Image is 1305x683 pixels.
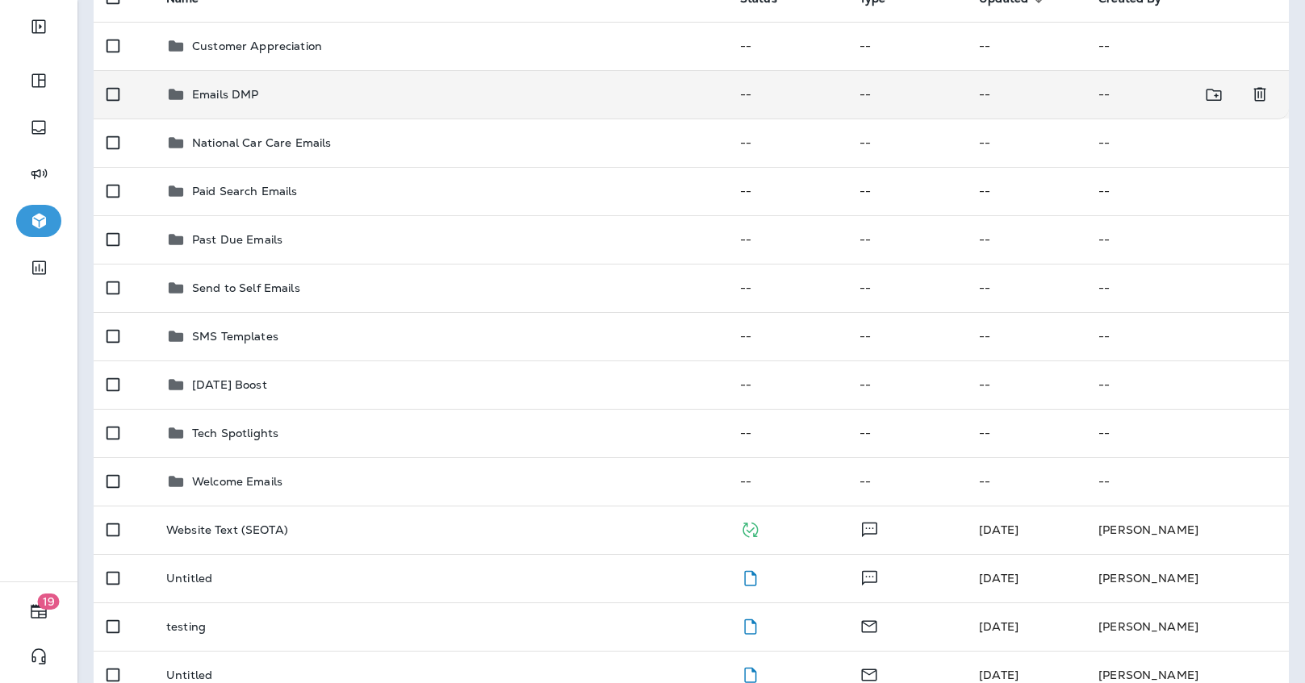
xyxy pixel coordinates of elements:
td: -- [727,215,847,264]
td: -- [847,167,966,215]
p: Welcome Emails [192,475,282,488]
p: Emails DMP [192,88,258,101]
span: Frank Carreno [979,619,1018,634]
td: -- [1085,215,1289,264]
td: -- [1085,360,1289,409]
td: -- [727,22,847,70]
p: testing [166,620,206,633]
td: -- [727,360,847,409]
td: [PERSON_NAME] [1085,506,1289,554]
td: -- [727,264,847,312]
span: Draft [740,666,760,681]
span: Email [860,618,879,632]
td: [PERSON_NAME] [1085,602,1289,651]
td: -- [966,22,1085,70]
span: Draft [740,569,760,584]
td: -- [966,70,1085,119]
td: -- [727,457,847,506]
span: 19 [38,593,60,610]
td: -- [727,167,847,215]
p: Untitled [166,572,212,585]
td: -- [847,70,966,119]
td: -- [727,70,847,119]
td: -- [727,409,847,457]
td: -- [966,457,1085,506]
span: Draft [740,618,760,632]
td: -- [1085,409,1289,457]
p: [DATE] Boost [192,378,267,391]
td: -- [966,409,1085,457]
td: -- [1085,264,1289,312]
span: J-P Scoville [979,523,1018,537]
p: Website Text (SEOTA) [166,523,288,536]
td: -- [1085,22,1289,70]
button: 19 [16,595,61,627]
p: Send to Self Emails [192,281,300,294]
td: -- [847,409,966,457]
td: -- [1085,312,1289,360]
td: -- [1085,119,1289,167]
td: -- [727,312,847,360]
span: Text [860,521,880,535]
span: Email [860,666,879,681]
p: Untitled [166,668,212,681]
td: -- [1085,457,1289,506]
td: -- [727,119,847,167]
td: -- [1085,167,1289,215]
td: -- [966,312,1085,360]
td: -- [847,119,966,167]
td: -- [847,22,966,70]
td: -- [1085,70,1229,119]
td: -- [966,167,1085,215]
td: -- [966,215,1085,264]
span: J-P Scoville [979,571,1018,585]
p: National Car Care Emails [192,136,331,149]
td: -- [966,264,1085,312]
td: -- [847,360,966,409]
button: Move to folder [1198,78,1231,111]
p: Customer Appreciation [192,40,322,52]
button: Delete [1244,78,1276,111]
button: Expand Sidebar [16,10,61,43]
span: Published [740,521,760,535]
span: Text [860,569,880,584]
td: -- [966,360,1085,409]
p: Past Due Emails [192,233,282,246]
td: -- [966,119,1085,167]
td: -- [847,457,966,506]
p: Paid Search Emails [192,185,298,198]
td: [PERSON_NAME] [1085,554,1289,602]
td: -- [847,312,966,360]
p: SMS Templates [192,330,278,343]
p: Tech Spotlights [192,427,278,439]
span: Eluwa Monday [979,668,1018,682]
td: -- [847,264,966,312]
td: -- [847,215,966,264]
